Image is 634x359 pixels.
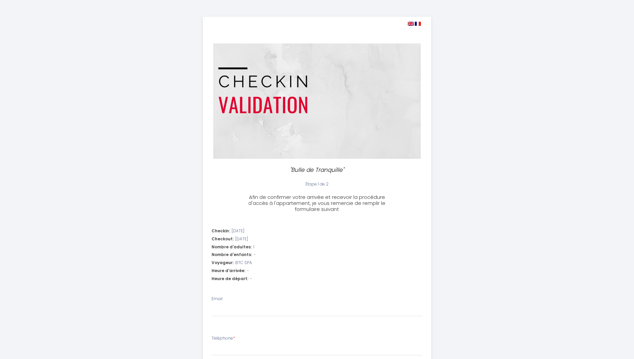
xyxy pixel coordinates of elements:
[212,335,235,342] label: Téléphone
[254,252,256,258] span: -
[212,268,245,274] span: Heure d'arrivée:
[253,244,254,250] span: 1
[232,228,244,234] span: [DATE]
[212,260,234,266] span: Voyageur:
[248,194,385,213] span: Afin de confirmer votre arrivée et recevoir la procédure d'accès à l'appartement, je vous remerci...
[247,268,249,274] span: -
[246,165,389,174] p: "Bulle de Tranquille"
[212,228,230,234] span: Checkin:
[235,260,252,266] span: BTC SPA
[212,252,252,258] span: Nombre d'enfants:
[250,276,252,282] span: -
[305,181,329,187] span: Étape 1 de 2
[212,276,248,282] span: Heure de départ:
[212,244,252,250] span: Nombre d'adultes:
[212,236,234,242] span: Checkout:
[235,236,248,242] span: [DATE]
[415,22,421,26] img: fr.png
[212,296,223,302] label: Email
[408,22,414,26] img: en.png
